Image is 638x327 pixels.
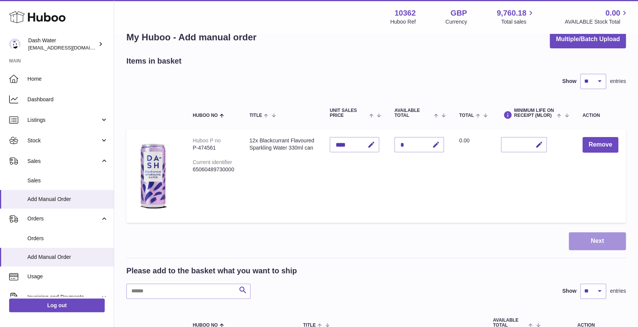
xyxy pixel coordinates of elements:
span: Total sales [501,18,535,26]
div: 65060489730000 [193,166,234,173]
div: Dash Water [28,37,97,51]
span: [EMAIL_ADDRESS][DOMAIN_NAME] [28,45,112,51]
div: P-474561 [193,144,234,152]
span: 9,760.18 [497,8,526,18]
span: Home [27,75,108,83]
h1: My Huboo - Add manual order [126,31,257,43]
span: AVAILABLE Stock Total [565,18,629,26]
button: Multiple/Batch Upload [550,30,626,48]
span: Sales [27,177,108,184]
strong: 10362 [394,8,416,18]
label: Show [562,78,576,85]
label: Show [562,287,576,295]
span: Total [459,113,474,118]
span: Sales [27,158,100,165]
span: Add Manual Order [27,196,108,203]
a: 0.00 AVAILABLE Stock Total [565,8,629,26]
strong: GBP [450,8,467,18]
span: Unit Sales Price [330,108,367,118]
img: bea@dash-water.com [9,38,21,50]
a: 9,760.18 Total sales [497,8,535,26]
h2: Please add to the basket what you want to ship [126,266,297,276]
span: Orders [27,235,108,242]
button: Next [569,232,626,250]
span: Dashboard [27,96,108,103]
span: Title [249,113,262,118]
button: Remove [582,137,618,153]
span: 0.00 [459,137,469,144]
span: Invoicing and Payments [27,294,100,301]
a: Log out [9,298,105,312]
span: Listings [27,116,100,124]
div: Huboo Ref [390,18,416,26]
td: 12x Blackcurrant Flavoured Sparkling Water 330ml can [242,129,322,223]
span: AVAILABLE Total [394,108,432,118]
span: entries [610,78,626,85]
span: Huboo no [193,113,218,118]
div: Action [582,113,618,118]
h2: Items in basket [126,56,182,66]
span: 0.00 [605,8,620,18]
div: Current identifier [193,159,232,165]
img: 12x Blackcurrant Flavoured Sparkling Water 330ml can [134,137,172,213]
span: Add Manual Order [27,254,108,261]
span: Minimum Life On Receipt (MLOR) [514,108,555,118]
span: Orders [27,215,100,222]
div: Huboo P no [193,137,221,144]
div: Currency [445,18,467,26]
span: Stock [27,137,100,144]
span: Usage [27,273,108,280]
span: entries [610,287,626,295]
